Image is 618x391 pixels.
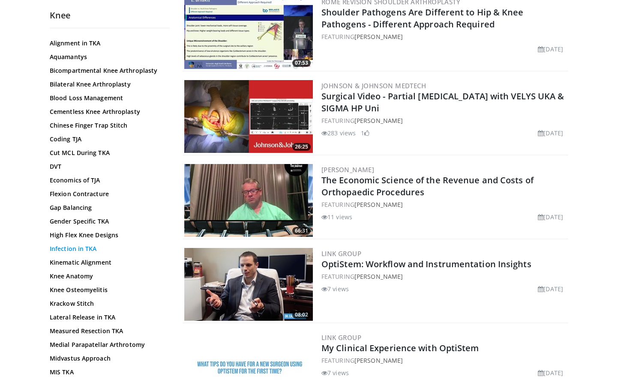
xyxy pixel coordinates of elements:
[50,354,165,363] a: Midvastus Approach
[321,200,567,209] div: FEATURING
[321,368,349,377] li: 7 views
[50,176,165,185] a: Economics of TJA
[50,39,165,48] a: Alignment in TKA
[50,327,165,335] a: Measured Resection TKA
[50,121,165,130] a: Chinese Finger Trap Stitch
[184,80,313,153] a: 26:25
[50,272,165,281] a: Knee Anatomy
[321,212,352,221] li: 11 views
[50,382,165,390] a: Mobile vs. Fixed Bearing TKA
[50,286,165,294] a: Knee Osteomyelitis
[50,299,165,308] a: Krackow Stitch
[50,66,165,75] a: Bicompartmental Knee Arthroplasty
[50,107,165,116] a: Cementless Knee Arthroplasty
[292,59,311,67] span: 07:53
[321,333,361,342] a: LINK Group
[50,231,165,239] a: High Flex Knee Designs
[50,53,165,61] a: Aquamantys
[321,165,374,174] a: [PERSON_NAME]
[321,90,564,114] a: Surgical Video - Partial [MEDICAL_DATA] with VELYS UKA & SIGMA HP Uni
[50,135,165,143] a: Coding TJA
[50,217,165,226] a: Gender Specific TKA
[354,200,403,209] a: [PERSON_NAME]
[50,162,165,171] a: DVT
[50,10,170,21] h2: Knee
[538,212,563,221] li: [DATE]
[321,272,567,281] div: FEATURING
[50,203,165,212] a: Gap Balancing
[321,284,349,293] li: 7 views
[50,340,165,349] a: Medial Parapatellar Arthrotomy
[184,164,313,237] a: 66:31
[50,80,165,89] a: Bilateral Knee Arthroplasty
[321,356,567,365] div: FEATURING
[321,128,356,137] li: 283 views
[50,258,165,267] a: Kinematic Alignment
[354,116,403,125] a: [PERSON_NAME]
[361,128,369,137] li: 1
[321,342,479,354] a: My Clinical Experience with OptiStem
[50,313,165,322] a: Lateral Release in TKA
[184,248,313,321] a: 08:02
[354,356,403,364] a: [PERSON_NAME]
[184,164,313,237] img: 63ae7db7-4772-4245-8474-3d0ac4781287.300x170_q85_crop-smart_upscale.jpg
[538,368,563,377] li: [DATE]
[184,80,313,153] img: 470f1708-61b8-42d5-b262-e720e03fa3ff.300x170_q85_crop-smart_upscale.jpg
[538,284,563,293] li: [DATE]
[354,33,403,41] a: [PERSON_NAME]
[321,174,534,198] a: The Economic Science of the Revenue and Costs of Orthopaedic Procedures
[50,368,165,376] a: MIS TKA
[321,258,531,270] a: OptiStem: Workflow and Instrumentation Insights
[50,149,165,157] a: Cut MCL During TKA
[321,249,361,258] a: LINK Group
[538,45,563,54] li: [DATE]
[321,116,567,125] div: FEATURING
[50,190,165,198] a: Flexion Contracture
[321,32,567,41] div: FEATURING
[321,6,524,30] a: Shoulder Pathogens Are Different to Hip & Knee Pathogens - Different Approach Required
[184,248,313,321] img: 6b8e48e3-d789-4716-938a-47eb3c31abca.300x170_q85_crop-smart_upscale.jpg
[292,311,311,319] span: 08:02
[538,128,563,137] li: [DATE]
[292,143,311,151] span: 26:25
[354,272,403,281] a: [PERSON_NAME]
[321,81,426,90] a: Johnson & Johnson MedTech
[50,94,165,102] a: Blood Loss Management
[50,245,165,253] a: Infection in TKA
[292,227,311,235] span: 66:31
